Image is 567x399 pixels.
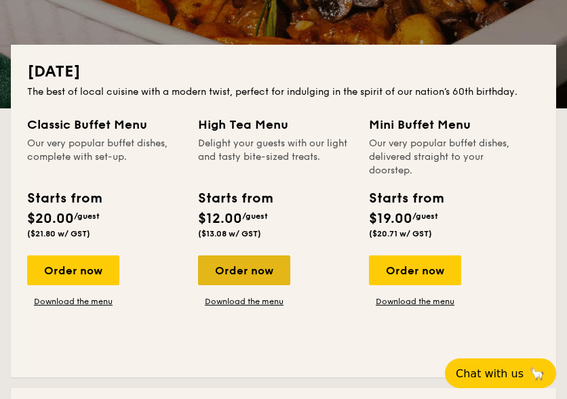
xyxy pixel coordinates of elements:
[198,229,261,238] span: ($13.08 w/ GST)
[27,211,74,227] span: $20.00
[369,137,528,177] div: Our very popular buffet dishes, delivered straight to your doorstep.
[412,211,438,221] span: /guest
[198,211,242,227] span: $12.00
[529,366,545,381] span: 🦙
[242,211,268,221] span: /guest
[445,358,556,388] button: Chat with us🦙
[74,211,100,221] span: /guest
[27,188,99,209] div: Starts from
[27,137,182,177] div: Our very popular buffet dishes, complete with set-up.
[369,211,412,227] span: $19.00
[27,296,119,307] a: Download the menu
[27,229,90,238] span: ($21.80 w/ GST)
[456,367,524,380] span: Chat with us
[198,296,290,307] a: Download the menu
[369,229,432,238] span: ($20.71 w/ GST)
[27,255,119,285] div: Order now
[369,115,528,134] div: Mini Buffet Menu
[27,115,182,134] div: Classic Buffet Menu
[369,255,461,285] div: Order now
[198,188,270,209] div: Starts from
[369,188,443,209] div: Starts from
[198,137,353,177] div: Delight your guests with our light and tasty bite-sized treats.
[198,255,290,285] div: Order now
[27,85,540,99] div: The best of local cuisine with a modern twist, perfect for indulging in the spirit of our nation’...
[198,115,353,134] div: High Tea Menu
[27,61,540,83] h2: [DATE]
[369,296,461,307] a: Download the menu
